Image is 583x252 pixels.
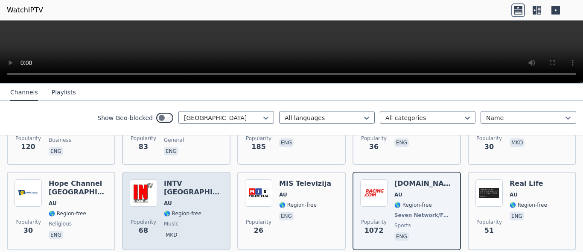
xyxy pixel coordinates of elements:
span: Seven Network/Foxtel [394,212,452,219]
p: eng [394,232,409,241]
span: Popularity [361,219,387,226]
span: religious [49,220,72,227]
span: 30 [23,226,33,236]
button: Channels [10,85,38,101]
span: sports [394,222,411,229]
a: WatchIPTV [7,5,43,15]
span: AU [394,191,402,198]
span: 30 [484,142,494,152]
p: eng [279,138,294,147]
p: mkd [164,231,179,239]
p: mkd [510,138,525,147]
span: 185 [251,142,265,152]
p: eng [279,212,294,220]
img: INTV Australia [130,179,157,207]
p: eng [49,231,63,239]
span: 🌎 Region-free [279,202,317,208]
span: AU [49,200,57,207]
span: 120 [21,142,35,152]
h6: Hope Channel [GEOGRAPHIC_DATA] [49,179,108,196]
h6: MIS Televizija [279,179,331,188]
span: 26 [254,226,263,236]
span: 51 [484,226,494,236]
span: Popularity [246,219,271,226]
span: general [164,137,184,144]
span: Popularity [361,135,387,142]
span: business [49,137,71,144]
span: AU [279,191,287,198]
span: Popularity [476,219,502,226]
span: 🌎 Region-free [49,210,86,217]
span: music [164,220,178,227]
span: 🌎 Region-free [394,202,432,208]
img: Racing.com [360,179,388,207]
span: 1072 [364,226,384,236]
span: Popularity [15,135,41,142]
p: eng [49,147,63,155]
button: Playlists [52,85,76,101]
span: 🌎 Region-free [510,202,547,208]
img: Hope Channel Australia [15,179,42,207]
h6: Real Life [510,179,547,188]
span: Popularity [246,135,271,142]
h6: INTV [GEOGRAPHIC_DATA] [164,179,223,196]
span: 🌎 Region-free [164,210,201,217]
span: 36 [369,142,379,152]
h6: [DOMAIN_NAME] [394,179,453,188]
span: 83 [139,142,148,152]
span: Popularity [131,219,156,226]
p: eng [394,138,409,147]
span: AU [164,200,172,207]
span: Popularity [131,135,156,142]
img: MIS Televizija [245,179,272,207]
span: 68 [139,226,148,236]
label: Show Geo-blocked [97,114,153,122]
p: eng [510,212,524,220]
img: Real Life [475,179,503,207]
span: AU [510,191,518,198]
span: Popularity [15,219,41,226]
p: eng [164,147,178,155]
span: Popularity [476,135,502,142]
